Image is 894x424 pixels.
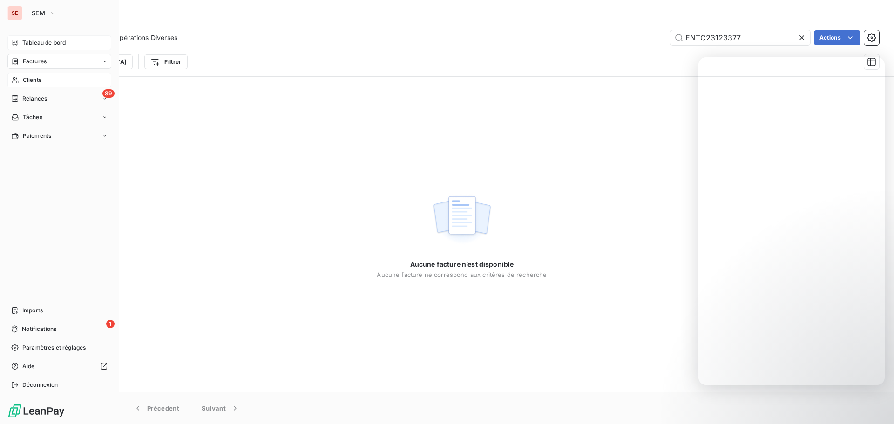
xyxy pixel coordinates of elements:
[144,54,187,69] button: Filtrer
[23,76,41,84] span: Clients
[22,381,58,389] span: Déconnexion
[23,113,42,121] span: Tâches
[115,33,177,42] span: Opérations Diverses
[7,6,22,20] div: SE
[410,260,514,269] span: Aucune facture n’est disponible
[377,271,547,278] span: Aucune facture ne correspond aux critères de recherche
[814,30,860,45] button: Actions
[22,362,35,370] span: Aide
[22,94,47,103] span: Relances
[22,325,56,333] span: Notifications
[862,392,885,415] iframe: Intercom live chat
[23,57,47,66] span: Factures
[7,404,65,418] img: Logo LeanPay
[698,57,885,385] iframe: Intercom live chat
[23,132,51,140] span: Paiements
[22,306,43,315] span: Imports
[190,398,251,418] button: Suivant
[102,89,115,98] span: 89
[670,30,810,45] input: Rechercher
[432,191,492,249] img: empty state
[7,359,111,374] a: Aide
[22,343,86,352] span: Paramètres et réglages
[122,398,190,418] button: Précédent
[106,320,115,328] span: 1
[32,9,45,17] span: SEM
[22,39,66,47] span: Tableau de bord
